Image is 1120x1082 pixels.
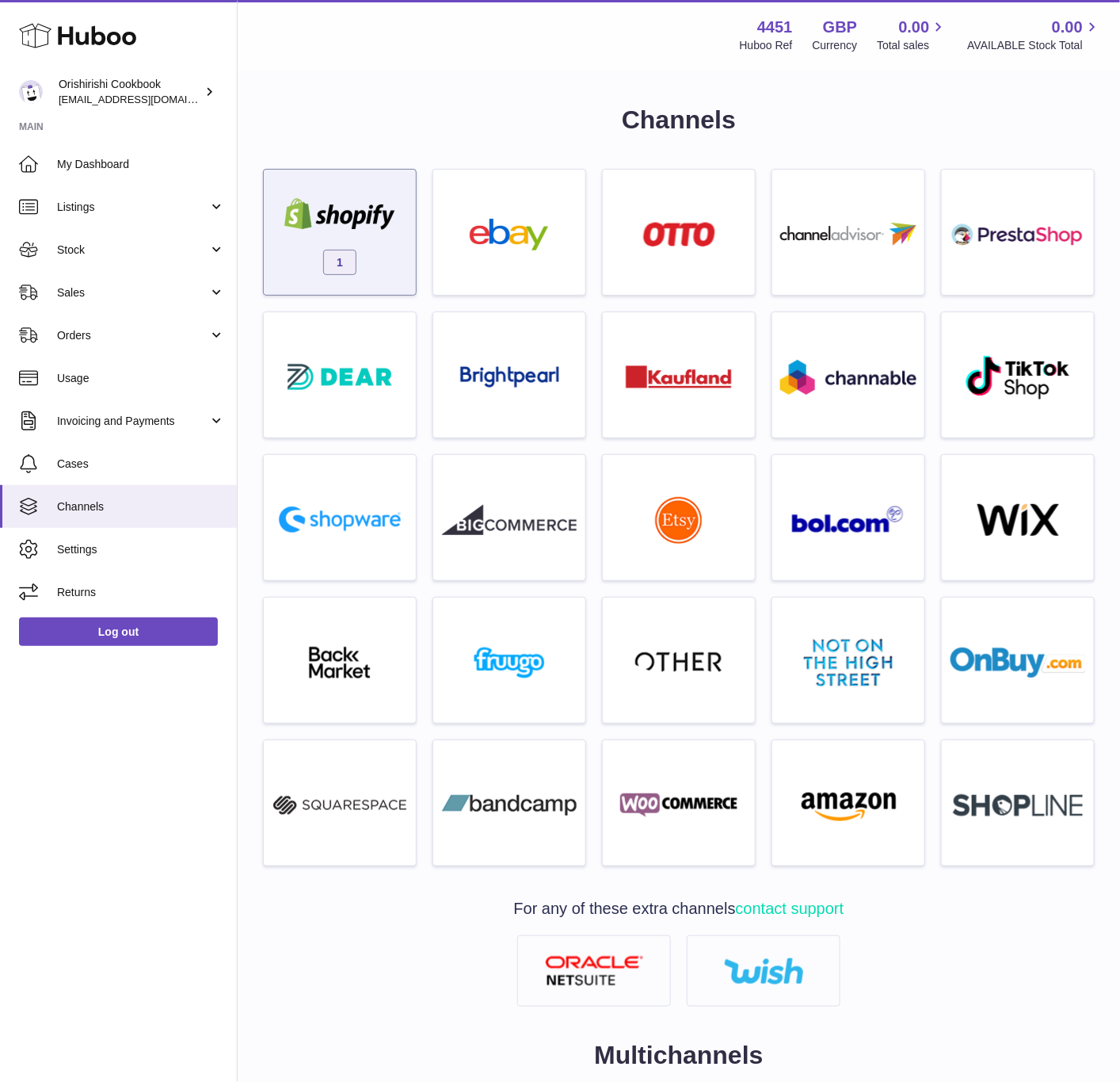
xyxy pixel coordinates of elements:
a: 0.00 AVAILABLE Stock Total [967,17,1101,53]
a: roseta-dear [272,320,408,430]
img: roseta-brightpearl [460,366,559,388]
a: roseta-bigcommerce [441,463,577,572]
span: Invoicing and Payments [57,414,208,429]
h2: Multichannels [263,1038,1095,1072]
a: shopify 1 [272,178,408,287]
a: notonthehighstreet [780,606,916,715]
img: roseta-shopline [953,794,1083,816]
a: roseta-channable [780,320,916,430]
span: My Dashboard [57,157,225,172]
img: roseta-tiktokshop [965,354,1072,400]
span: For any of these extra channels [514,900,844,917]
a: other [611,606,747,715]
img: fruugo [442,647,577,679]
span: Orders [57,328,208,343]
img: roseta-channable [780,360,916,395]
img: roseta-dear [283,359,397,395]
div: Orishirishi Cookbook [59,77,201,107]
h1: Channels [263,103,1095,137]
a: fruugo [441,606,577,715]
a: roseta-prestashop [950,178,1086,287]
div: Currency [813,38,858,53]
img: wish [724,958,803,985]
img: backmarket [272,647,407,679]
strong: GBP [823,17,857,38]
img: notonthehighstreet [804,639,893,686]
a: roseta-channel-advisor [780,178,916,287]
span: 0.00 [899,17,930,38]
a: roseta-otto [611,178,747,287]
a: wix [950,463,1086,572]
a: roseta-etsy [611,463,747,572]
img: roseta-kaufland [626,365,732,388]
img: wix [950,504,1085,536]
img: ebay [442,219,577,250]
span: 0.00 [1052,17,1083,38]
a: amazon [780,748,916,858]
div: Huboo Ref [740,38,793,53]
span: Returns [57,585,225,600]
span: 1 [323,250,356,275]
span: Total sales [877,38,947,53]
strong: 4451 [757,17,793,38]
a: roseta-tiktokshop [950,320,1086,430]
a: squarespace [272,748,408,858]
img: amazon [781,790,916,821]
a: contact support [736,900,844,917]
img: roseta-bol [792,506,905,533]
img: netsuite [545,956,644,987]
img: bandcamp [442,790,577,821]
span: Cases [57,457,225,472]
img: roseta-shopware [272,500,407,539]
img: shopify [272,198,407,230]
a: 0.00 Total sales [877,17,947,53]
a: roseta-brightpearl [441,320,577,430]
img: roseta-otto [643,222,715,247]
img: woocommerce [611,790,746,821]
span: Listings [57,200,208,215]
img: other [635,651,722,675]
a: roseta-bol [780,463,916,572]
span: Channels [57,499,225,514]
img: roseta-prestashop [950,219,1085,250]
a: Log out [19,617,218,646]
img: internalAdmin-4451@internal.huboo.com [19,80,43,104]
img: roseta-channel-advisor [780,223,916,246]
img: squarespace [272,790,407,821]
span: Stock [57,243,208,258]
a: roseta-kaufland [611,320,747,430]
span: Usage [57,371,225,386]
img: roseta-etsy [655,496,703,544]
a: backmarket [272,606,408,715]
span: [EMAIL_ADDRESS][DOMAIN_NAME] [59,93,233,105]
a: onbuy [950,606,1086,715]
span: Sales [57,285,208,300]
a: roseta-shopline [950,748,1086,858]
a: roseta-shopware [272,463,408,572]
a: bandcamp [441,748,577,858]
a: ebay [441,178,577,287]
img: onbuy [950,647,1085,679]
a: woocommerce [611,748,747,858]
img: roseta-bigcommerce [442,504,577,536]
span: Settings [57,542,225,557]
span: AVAILABLE Stock Total [967,38,1101,53]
